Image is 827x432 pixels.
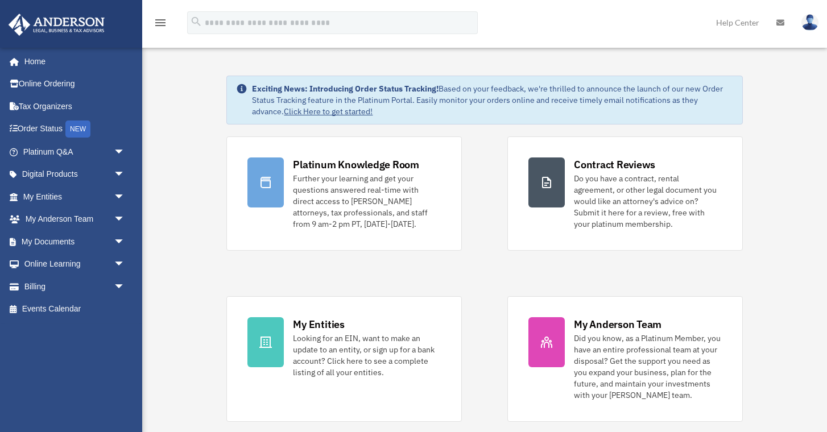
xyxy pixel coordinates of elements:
[190,15,202,28] i: search
[574,333,722,401] div: Did you know, as a Platinum Member, you have an entire professional team at your disposal? Get th...
[154,16,167,30] i: menu
[114,208,137,231] span: arrow_drop_down
[114,253,137,276] span: arrow_drop_down
[507,136,743,251] a: Contract Reviews Do you have a contract, rental agreement, or other legal document you would like...
[114,140,137,164] span: arrow_drop_down
[226,136,462,251] a: Platinum Knowledge Room Further your learning and get your questions answered real-time with dire...
[114,185,137,209] span: arrow_drop_down
[293,173,441,230] div: Further your learning and get your questions answered real-time with direct access to [PERSON_NAM...
[8,95,142,118] a: Tax Organizers
[8,50,137,73] a: Home
[8,73,142,95] a: Online Ordering
[293,157,419,172] div: Platinum Knowledge Room
[8,140,142,163] a: Platinum Q&Aarrow_drop_down
[252,83,733,117] div: Based on your feedback, we're thrilled to announce the launch of our new Order Status Tracking fe...
[8,298,142,321] a: Events Calendar
[801,14,818,31] img: User Pic
[226,296,462,422] a: My Entities Looking for an EIN, want to make an update to an entity, or sign up for a bank accoun...
[8,275,142,298] a: Billingarrow_drop_down
[114,275,137,298] span: arrow_drop_down
[8,230,142,253] a: My Documentsarrow_drop_down
[5,14,108,36] img: Anderson Advisors Platinum Portal
[284,106,373,117] a: Click Here to get started!
[8,118,142,141] a: Order StatusNEW
[293,333,441,378] div: Looking for an EIN, want to make an update to an entity, or sign up for a bank account? Click her...
[507,296,743,422] a: My Anderson Team Did you know, as a Platinum Member, you have an entire professional team at your...
[114,163,137,186] span: arrow_drop_down
[574,157,655,172] div: Contract Reviews
[114,230,137,254] span: arrow_drop_down
[293,317,344,331] div: My Entities
[8,253,142,276] a: Online Learningarrow_drop_down
[8,185,142,208] a: My Entitiesarrow_drop_down
[252,84,439,94] strong: Exciting News: Introducing Order Status Tracking!
[8,163,142,186] a: Digital Productsarrow_drop_down
[154,20,167,30] a: menu
[65,121,90,138] div: NEW
[8,208,142,231] a: My Anderson Teamarrow_drop_down
[574,173,722,230] div: Do you have a contract, rental agreement, or other legal document you would like an attorney's ad...
[574,317,661,331] div: My Anderson Team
